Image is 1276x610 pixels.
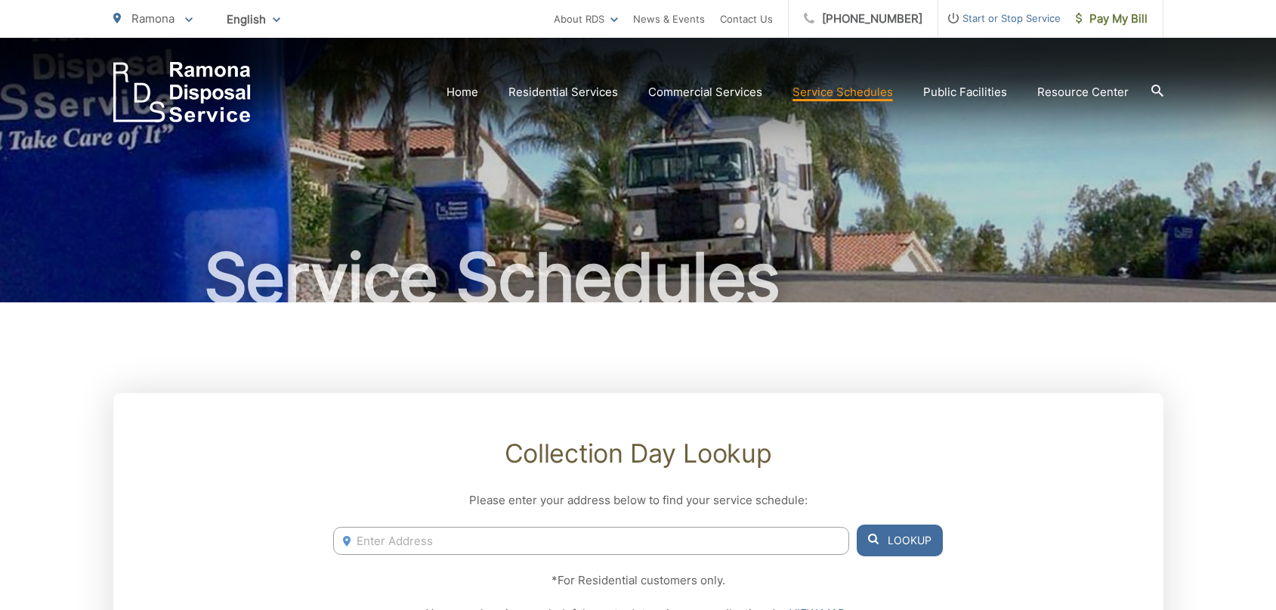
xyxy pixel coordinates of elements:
a: Home [446,83,478,101]
h1: Service Schedules [113,240,1163,316]
h2: Collection Day Lookup [333,438,942,469]
a: EDCD logo. Return to the homepage. [113,62,251,122]
button: Lookup [857,525,943,556]
a: Service Schedules [792,83,893,101]
a: About RDS [554,10,618,28]
span: English [215,6,292,33]
span: Ramona [131,11,175,26]
a: Commercial Services [648,83,762,101]
input: Enter Address [333,527,848,555]
a: News & Events [633,10,705,28]
span: Pay My Bill [1076,10,1148,28]
p: *For Residential customers only. [333,571,942,590]
a: Resource Center [1037,83,1129,101]
a: Public Facilities [923,83,1007,101]
a: Contact Us [720,10,773,28]
a: Residential Services [508,83,618,101]
p: Please enter your address below to find your service schedule: [333,491,942,509]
